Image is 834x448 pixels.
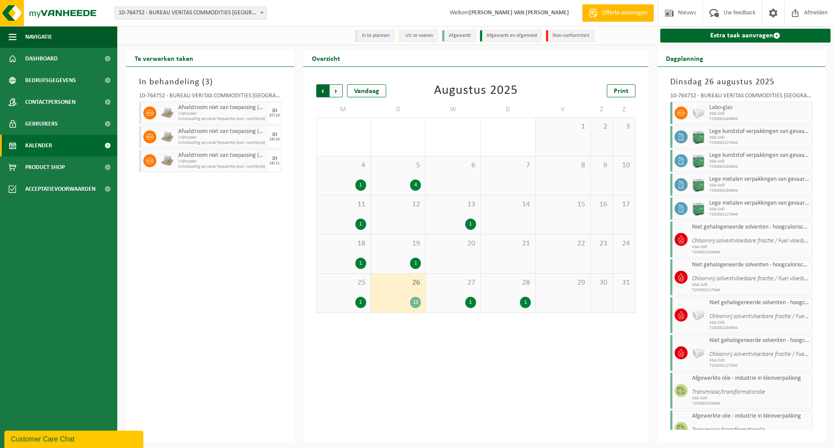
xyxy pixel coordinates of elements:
[709,135,810,140] span: KGA Colli
[709,351,830,358] i: Chloorvrij solventvloeibare fractie / Fuel vloeibaar
[480,30,542,42] li: Afgewerkt en afgemeld
[434,84,518,97] div: Augustus 2025
[25,135,52,156] span: Kalender
[692,282,810,288] span: KGA Colli
[709,358,810,363] span: KGA Colli
[430,161,476,170] span: 6
[617,161,630,170] span: 10
[692,250,810,255] span: T250002264994
[692,130,705,144] img: PB-HB-1400-HPE-GN-11
[375,278,421,288] span: 26
[25,26,52,48] span: Navigatie
[692,275,812,282] i: Chloorvrij solventvloeibare fractie / Fuel vloeibaar
[709,140,810,146] span: T250002127646
[670,93,813,102] div: 10-764752 - BUREAU VERITAS COMMODITIES [GEOGRAPHIC_DATA] [GEOGRAPHIC_DATA] - [GEOGRAPHIC_DATA]
[692,375,810,382] span: Afgewerkte olie - industrie in kleinverpakking
[25,178,96,200] span: Acceptatievoorwaarden
[399,30,438,42] li: Uit te voeren
[321,239,366,249] span: 18
[709,104,810,111] span: Labo-glas
[410,179,421,191] div: 4
[709,325,810,331] span: T250002264994
[178,135,266,140] span: Vrijhouden
[115,7,267,20] span: 10-764752 - BUREAU VERITAS COMMODITIES ANTWERP NV - ANTWERPEN
[485,239,531,249] span: 21
[657,50,712,66] h2: Dagplanning
[303,50,349,66] h2: Overzicht
[595,278,608,288] span: 30
[269,137,280,142] div: 28/10
[540,122,586,132] span: 1
[709,200,810,207] span: Lege metalen verpakkingen van gevaarlijke stoffen
[347,84,386,97] div: Vandaag
[709,313,830,320] i: Chloorvrij solventvloeibare fractie / Fuel vloeibaar
[709,320,810,325] span: KGA Colli
[709,183,810,188] span: KGA Colli
[709,111,810,116] span: KGA Colli
[709,159,810,164] span: KGA Colli
[269,113,280,118] div: 07/10
[4,429,145,448] iframe: chat widget
[355,297,366,308] div: 1
[485,161,531,170] span: 7
[709,212,810,217] span: T250002127646
[126,50,202,66] h2: Te verwerken taken
[469,10,569,16] strong: [PERSON_NAME] VAN [PERSON_NAME]
[670,76,813,89] h3: Dinsdag 26 augustus 2025
[546,30,594,42] li: Non-conformiteit
[442,30,476,42] li: Afgewerkt
[178,159,266,164] span: Vrijhouden
[692,309,705,322] img: PB-LB-0680-HPE-GY-02
[709,207,810,212] span: KGA Colli
[595,239,608,249] span: 23
[25,70,76,91] span: Bedrijfsgegevens
[692,224,810,231] span: Niet gehalogeneerde solventen - hoogcalorisch in kleinverpakking
[692,262,810,269] span: Niet gehalogeneerde solventen - hoogcalorisch in kleinverpakking
[613,102,635,117] td: Z
[692,178,705,192] img: PB-HB-1400-HPE-GN-11
[355,219,366,230] div: 1
[591,102,613,117] td: Z
[709,128,810,135] span: Lege kunststof verpakkingen van gevaarlijke stoffen
[272,132,277,137] div: DI
[709,337,810,344] span: Niet gehalogeneerde solventen - hoogcalorisch in kleinverpakking
[465,297,476,308] div: 1
[536,102,590,117] td: V
[161,154,174,167] img: LP-PA-00000-WDN-11
[709,188,810,193] span: T250002264994
[709,299,810,306] span: Niet gehalogeneerde solventen - hoogcalorisch in kleinverpakking
[595,122,608,132] span: 2
[178,128,266,135] span: Afvalstroom niet van toepassing (niet gevaarlijk)
[375,161,421,170] span: 5
[465,219,476,230] div: 1
[692,413,810,420] span: Afgewerkte olie - industrie in kleinverpakking
[430,200,476,209] span: 13
[272,156,277,161] div: DI
[178,111,266,116] span: Vrijhouden
[430,278,476,288] span: 27
[269,161,280,166] div: 18/11
[178,140,266,146] span: Omwisseling op vaste frequentie (excl. voorrijkost)
[582,4,654,22] a: Offerte aanvragen
[692,154,705,168] img: PB-HB-1400-HPE-GN-11
[595,200,608,209] span: 16
[330,84,343,97] span: Volgende
[139,76,281,89] h3: In behandeling ( )
[540,278,586,288] span: 29
[709,176,810,183] span: Lege metalen verpakkingen van gevaarlijke stoffen
[316,84,329,97] span: Vorige
[25,156,65,178] span: Product Shop
[410,297,421,308] div: 13
[692,427,765,433] i: Transmissie/transformatorolie
[709,152,810,159] span: Lege kunststof verpakkingen van gevaarlijke stoffen
[426,102,480,117] td: W
[692,238,812,244] i: Chloorvrij solventvloeibare fractie / Fuel vloeibaar
[161,106,174,119] img: LP-PA-00000-WDN-11
[607,84,635,97] a: Print
[692,106,705,119] img: PB-LB-0680-HPE-GY-02
[485,278,531,288] span: 28
[178,164,266,169] span: Omwisseling op vaste frequentie (excl. voorrijkost)
[692,288,810,293] span: T250002127646
[595,161,608,170] span: 9
[375,200,421,209] span: 12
